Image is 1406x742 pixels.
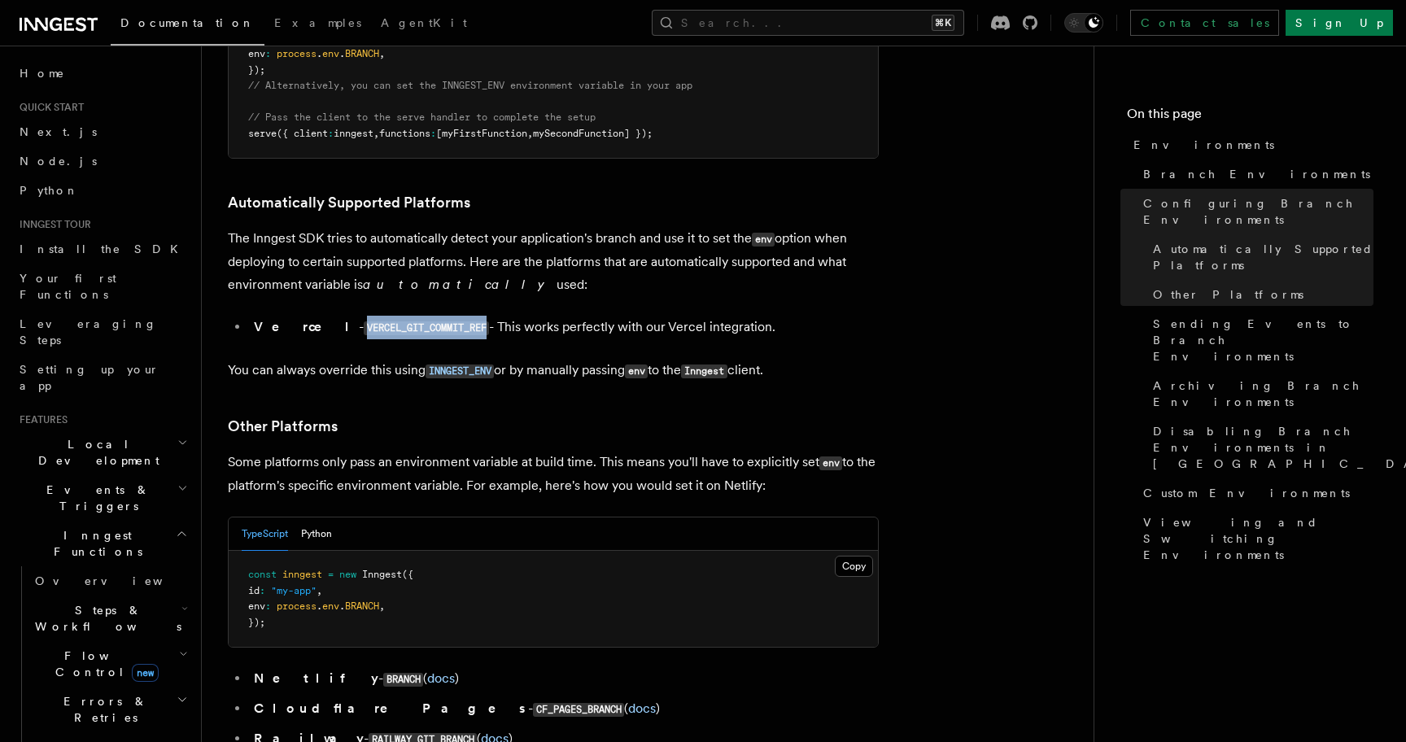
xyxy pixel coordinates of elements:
span: . [339,600,345,612]
span: Branch Environments [1143,166,1370,182]
li: - ( ) [249,667,879,691]
code: VERCEL_GIT_COMMIT_REF [364,321,489,335]
span: Automatically Supported Platforms [1153,241,1373,273]
span: Features [13,413,68,426]
span: . [317,600,322,612]
span: BRANCH [345,48,379,59]
span: : [430,128,436,139]
span: env [322,600,339,612]
span: , [379,600,385,612]
span: "my-app" [271,585,317,596]
span: Inngest tour [13,218,91,231]
a: Sending Events to Branch Environments [1146,309,1373,371]
a: INNGEST_ENV [426,362,494,378]
a: Custom Environments [1137,478,1373,508]
span: Node.js [20,155,97,168]
span: // Pass the client to the serve handler to complete the setup [248,111,596,123]
strong: Netlify [254,670,378,686]
a: Configuring Branch Environments [1137,189,1373,234]
a: Node.js [13,146,191,176]
span: env [322,48,339,59]
span: : [265,600,271,612]
span: Events & Triggers [13,482,177,514]
span: Flow Control [28,648,179,680]
button: Steps & Workflows [28,596,191,641]
span: Other Platforms [1153,286,1303,303]
a: Contact sales [1130,10,1279,36]
span: . [339,48,345,59]
span: . [317,48,322,59]
span: Steps & Workflows [28,602,181,635]
button: Copy [835,556,873,577]
span: env [248,48,265,59]
a: Leveraging Steps [13,309,191,355]
span: inngest [282,569,322,580]
span: }); [248,64,265,76]
span: , [317,585,322,596]
button: TypeScript [242,517,288,551]
span: ({ [402,569,413,580]
span: Next.js [20,125,97,138]
button: Search...⌘K [652,10,964,36]
span: [myFirstFunction [436,128,527,139]
a: Python [13,176,191,205]
span: Viewing and Switching Environments [1143,514,1373,563]
span: new [132,664,159,682]
span: new [339,569,356,580]
span: Documentation [120,16,255,29]
span: Custom Environments [1143,485,1350,501]
span: Inngest Functions [13,527,176,560]
button: Local Development [13,430,191,475]
code: INNGEST_ENV [426,364,494,378]
span: serve [248,128,277,139]
h4: On this page [1127,104,1373,130]
span: Your first Functions [20,272,116,301]
span: process [277,600,317,612]
button: Python [301,517,332,551]
a: Viewing and Switching Environments [1137,508,1373,570]
a: Overview [28,566,191,596]
span: , [379,48,385,59]
span: , [527,128,533,139]
a: Archiving Branch Environments [1146,371,1373,417]
span: process [277,48,317,59]
a: AgentKit [371,5,477,44]
span: Overview [35,574,203,587]
code: BRANCH [383,673,423,687]
span: Local Development [13,436,177,469]
p: Some platforms only pass an environment variable at build time. This means you'll have to explici... [228,451,879,497]
button: Flow Controlnew [28,641,191,687]
span: Configuring Branch Environments [1143,195,1373,228]
span: Quick start [13,101,84,114]
a: docs [427,670,455,686]
code: env [625,364,648,378]
span: Inngest [362,569,402,580]
a: Automatically Supported Platforms [1146,234,1373,280]
a: Setting up your app [13,355,191,400]
code: env [819,456,842,470]
span: BRANCH [345,600,379,612]
a: Documentation [111,5,264,46]
span: , [373,128,379,139]
button: Events & Triggers [13,475,191,521]
span: Examples [274,16,361,29]
span: Errors & Retries [28,693,177,726]
span: mySecondFunction] }); [533,128,653,139]
li: - - This works perfectly with our Vercel integration. [249,316,879,339]
a: Sign Up [1286,10,1393,36]
li: - ( ) [249,697,879,721]
a: Automatically Supported Platforms [228,191,470,214]
span: Python [20,184,79,197]
span: Setting up your app [20,363,159,392]
p: The Inngest SDK tries to automatically detect your application's branch and use it to set the opt... [228,227,879,296]
span: Install the SDK [20,242,188,255]
kbd: ⌘K [932,15,954,31]
button: Toggle dark mode [1064,13,1103,33]
span: : [265,48,271,59]
span: inngest [334,128,373,139]
a: Disabling Branch Environments in [GEOGRAPHIC_DATA] [1146,417,1373,478]
em: automatically [363,277,557,292]
p: You can always override this using or by manually passing to the client. [228,359,879,382]
span: // Alternatively, you can set the INNGEST_ENV environment variable in your app [248,80,692,91]
a: docs [628,701,656,716]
